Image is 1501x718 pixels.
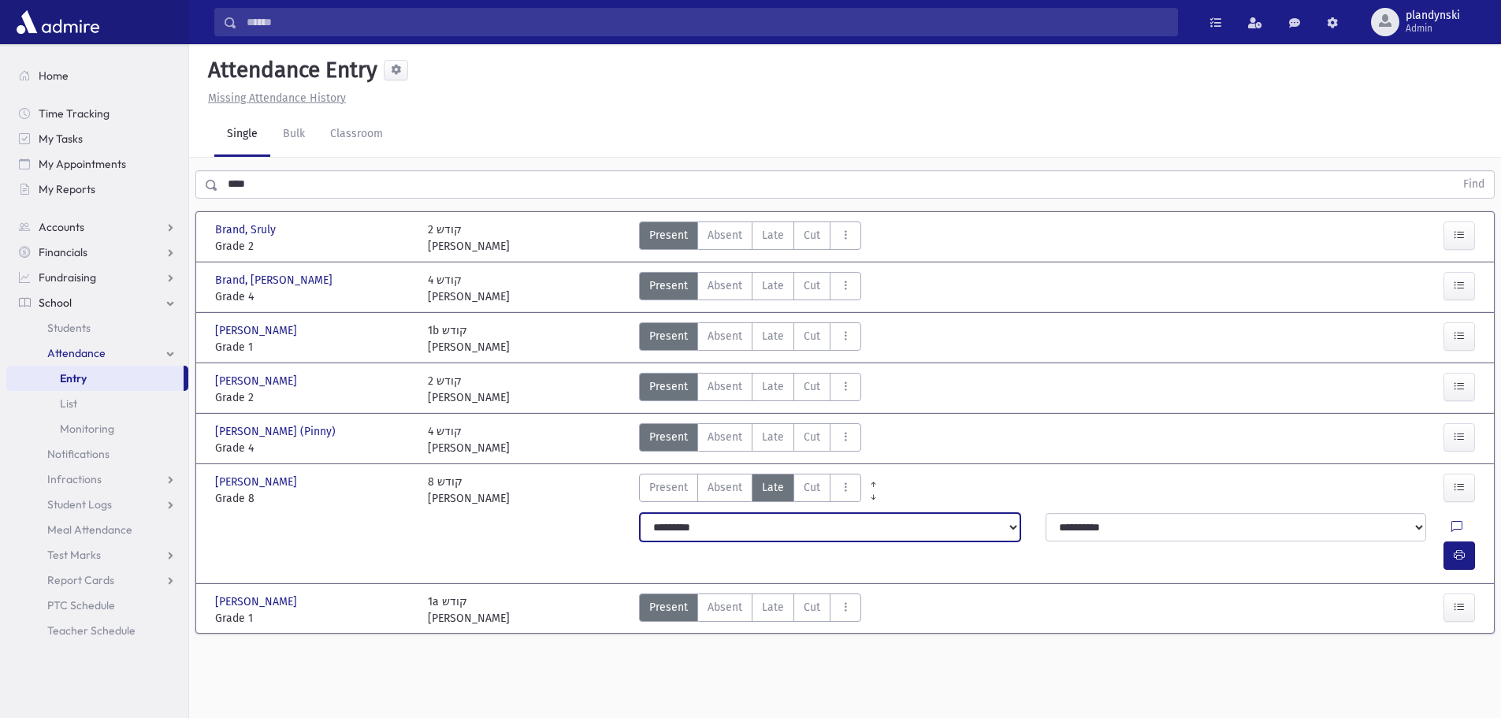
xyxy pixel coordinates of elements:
div: 4 קודש [PERSON_NAME] [428,272,510,305]
span: Notifications [47,447,110,461]
span: Absent [708,599,742,616]
span: Meal Attendance [47,523,132,537]
span: Cut [804,227,820,244]
a: My Reports [6,177,188,202]
span: My Appointments [39,157,126,171]
span: Infractions [47,472,102,486]
span: Absent [708,429,742,445]
a: Financials [6,240,188,265]
a: Home [6,63,188,88]
img: AdmirePro [13,6,103,38]
button: Find [1454,171,1494,198]
a: Accounts [6,214,188,240]
span: Monitoring [60,422,114,436]
span: Brand, [PERSON_NAME] [215,272,336,288]
a: PTC Schedule [6,593,188,618]
span: My Reports [39,182,95,196]
span: Grade 2 [215,389,412,406]
span: [PERSON_NAME] [215,373,300,389]
span: Test Marks [47,548,101,562]
a: Meal Attendance [6,517,188,542]
span: Grade 4 [215,440,412,456]
span: Absent [708,479,742,496]
div: AttTypes [639,474,861,507]
h5: Attendance Entry [202,57,377,84]
span: School [39,296,72,310]
span: Present [649,277,688,294]
div: 2 קודש [PERSON_NAME] [428,373,510,406]
span: [PERSON_NAME] (Pinny) [215,423,339,440]
span: Student Logs [47,497,112,512]
span: Absent [708,277,742,294]
span: Present [649,328,688,344]
span: PTC Schedule [47,598,115,612]
div: AttTypes [639,322,861,355]
div: AttTypes [639,593,861,627]
span: Accounts [39,220,84,234]
a: My Tasks [6,126,188,151]
a: School [6,290,188,315]
span: [PERSON_NAME] [215,474,300,490]
span: Late [762,328,784,344]
span: [PERSON_NAME] [215,322,300,339]
u: Missing Attendance History [208,91,346,105]
span: Present [649,227,688,244]
span: Late [762,599,784,616]
span: Cut [804,378,820,395]
span: Cut [804,599,820,616]
a: Infractions [6,467,188,492]
a: My Appointments [6,151,188,177]
span: Present [649,479,688,496]
span: Students [47,321,91,335]
a: Entry [6,366,184,391]
a: Report Cards [6,567,188,593]
a: Test Marks [6,542,188,567]
a: Single [214,113,270,157]
span: [PERSON_NAME] [215,593,300,610]
span: Time Tracking [39,106,110,121]
div: AttTypes [639,373,861,406]
a: Monitoring [6,416,188,441]
span: Fundraising [39,270,96,285]
a: Notifications [6,441,188,467]
span: Late [762,479,784,496]
span: Late [762,277,784,294]
span: Cut [804,328,820,344]
a: List [6,391,188,416]
span: Entry [60,371,87,385]
a: Fundraising [6,265,188,290]
span: Attendance [47,346,106,360]
a: Students [6,315,188,340]
span: Admin [1406,22,1460,35]
a: Attendance [6,340,188,366]
span: Home [39,69,69,83]
span: Financials [39,245,87,259]
span: Present [649,378,688,395]
span: Absent [708,227,742,244]
div: 1b קודש [PERSON_NAME] [428,322,510,355]
span: Grade 2 [215,238,412,255]
a: Student Logs [6,492,188,517]
a: Missing Attendance History [202,91,346,105]
span: Teacher Schedule [47,623,136,638]
span: Present [649,599,688,616]
input: Search [237,8,1177,36]
span: Report Cards [47,573,114,587]
span: Present [649,429,688,445]
div: 4 קודש [PERSON_NAME] [428,423,510,456]
span: Late [762,227,784,244]
span: List [60,396,77,411]
span: Grade 1 [215,610,412,627]
div: 1a קודש [PERSON_NAME] [428,593,510,627]
span: plandynski [1406,9,1460,22]
span: Cut [804,429,820,445]
a: Time Tracking [6,101,188,126]
span: Absent [708,378,742,395]
span: Grade 8 [215,490,412,507]
div: AttTypes [639,423,861,456]
span: Absent [708,328,742,344]
span: My Tasks [39,132,83,146]
a: Classroom [318,113,396,157]
span: Cut [804,479,820,496]
div: AttTypes [639,221,861,255]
